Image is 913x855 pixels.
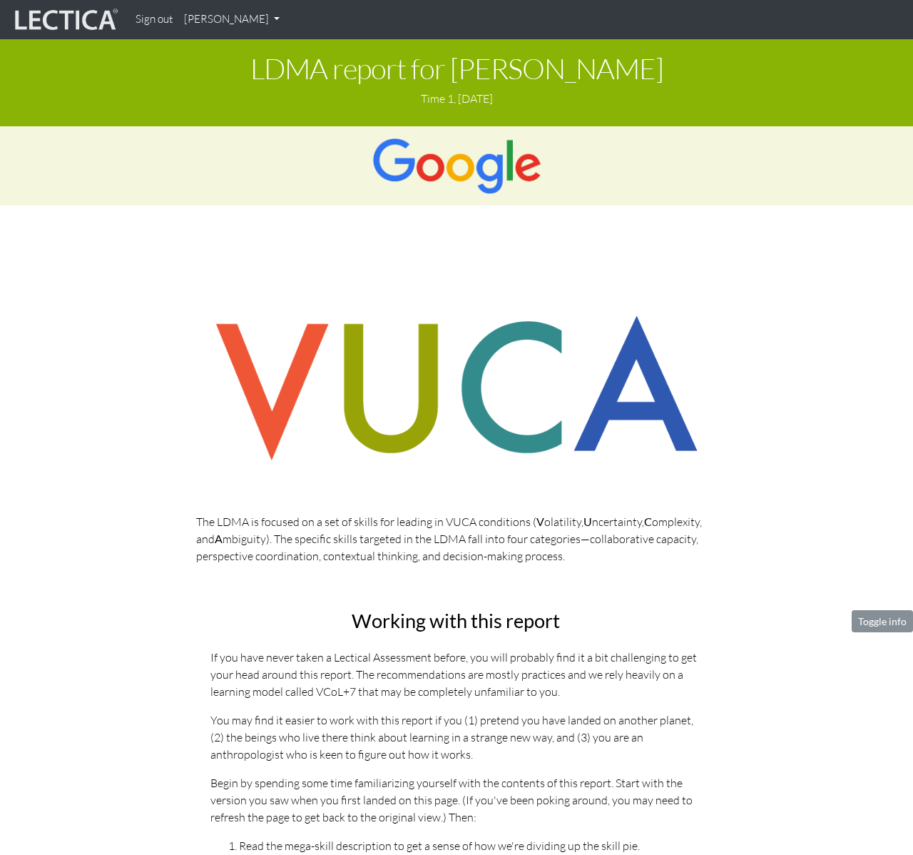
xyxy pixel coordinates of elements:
[583,515,592,528] strong: U
[372,138,541,194] img: Google Logo
[11,90,902,107] p: Time 1, [DATE]
[210,610,702,632] h2: Working with this report
[215,532,223,545] strong: A
[178,6,285,34] a: [PERSON_NAME]
[130,6,178,34] a: Sign out
[11,6,118,34] img: lecticalive
[196,298,717,479] img: vuca skills
[196,513,717,565] p: The LDMA is focused on a set of skills for leading in VUCA conditions ( olatility, ncertainty, om...
[239,837,702,854] li: Read the mega-skill description to get a sense of how we're dividing up the skill pie.
[210,774,702,826] p: Begin by spending some time familiarizing yourself with the contents of this report. Start with t...
[210,712,702,763] p: You may find it easier to work with this report if you (1) pretend you have landed on another pla...
[210,649,702,700] p: If you have never taken a Lectical Assessment before, you will probably find it a bit challenging...
[644,515,652,528] strong: C
[536,515,544,528] strong: V
[11,53,902,84] h1: LDMA report for [PERSON_NAME]
[852,610,913,632] button: Toggle info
